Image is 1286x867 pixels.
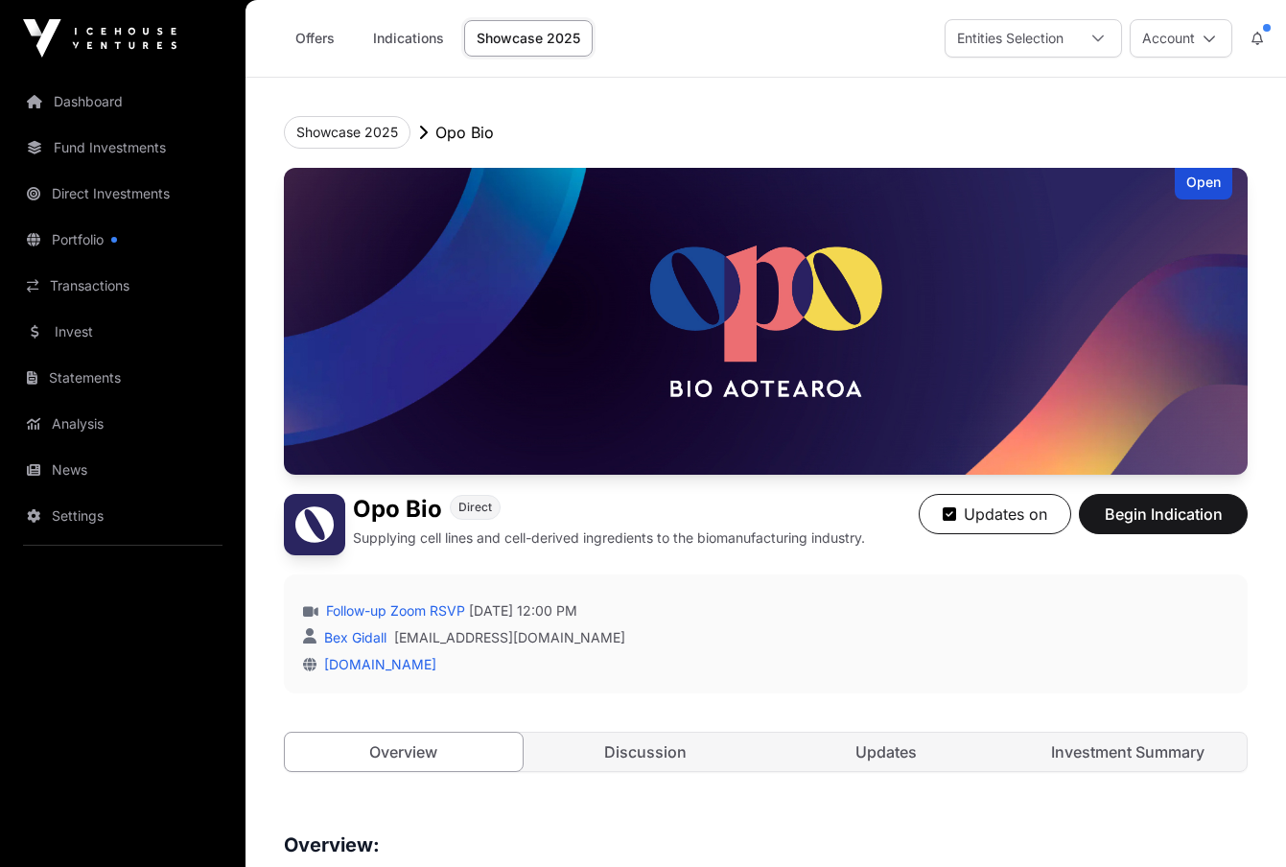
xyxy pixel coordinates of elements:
[15,219,230,261] a: Portfolio
[353,528,865,548] p: Supplying cell lines and cell-derived ingredients to the biomanufacturing industry.
[322,601,465,621] a: Follow-up Zoom RSVP
[316,656,436,672] a: [DOMAIN_NAME]
[946,20,1075,57] div: Entities Selection
[320,629,386,645] a: Bex Gidall
[1079,513,1248,532] a: Begin Indication
[15,81,230,123] a: Dashboard
[284,168,1248,475] img: Opo Bio
[284,732,524,772] a: Overview
[15,173,230,215] a: Direct Investments
[919,494,1071,534] button: Updates on
[276,20,353,57] a: Offers
[15,357,230,399] a: Statements
[1079,494,1248,534] button: Begin Indication
[526,733,764,771] a: Discussion
[15,449,230,491] a: News
[469,601,577,621] span: [DATE] 12:00 PM
[15,127,230,169] a: Fund Investments
[15,265,230,307] a: Transactions
[15,403,230,445] a: Analysis
[1175,168,1232,199] div: Open
[1130,19,1232,58] button: Account
[353,494,442,525] h1: Opo Bio
[361,20,456,57] a: Indications
[394,628,625,647] a: [EMAIL_ADDRESS][DOMAIN_NAME]
[284,116,410,149] button: Showcase 2025
[1009,733,1247,771] a: Investment Summary
[768,733,1006,771] a: Updates
[285,733,1247,771] nav: Tabs
[284,830,1248,860] h3: Overview:
[464,20,593,57] a: Showcase 2025
[435,121,494,144] p: Opo Bio
[458,500,492,515] span: Direct
[15,311,230,353] a: Invest
[1103,503,1224,526] span: Begin Indication
[15,495,230,537] a: Settings
[284,494,345,555] img: Opo Bio
[23,19,176,58] img: Icehouse Ventures Logo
